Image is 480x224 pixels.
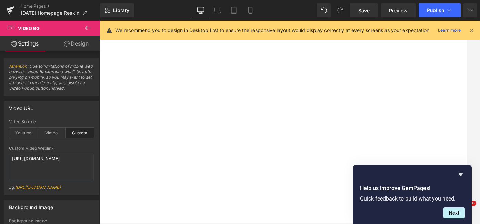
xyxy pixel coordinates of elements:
a: Mobile [242,3,259,17]
a: Design [51,36,101,51]
div: Video URL [9,101,33,111]
div: Custom Video Weblink [9,146,94,151]
span: Video Bg [18,26,40,31]
button: Publish [419,3,461,17]
a: Desktop [192,3,209,17]
a: Preview [381,3,416,17]
div: Custom [66,128,94,138]
span: Library [113,7,129,13]
button: Hide survey [457,171,465,179]
div: Background Image [9,218,94,223]
button: More [463,3,477,17]
span: 6 [471,201,476,206]
p: We recommend you to design in Desktop first to ensure the responsive layout would display correct... [115,27,431,34]
div: Help us improve GemPages! [360,171,465,218]
span: Preview [389,7,408,14]
button: Redo [333,3,347,17]
div: Youtube [9,128,37,138]
span: [DATE] Homepage Reskin [21,10,79,16]
button: Undo [317,3,331,17]
a: [URL][DOMAIN_NAME] [15,185,61,190]
h2: Help us improve GemPages! [360,184,465,193]
a: Laptop [209,3,226,17]
div: Video Source [9,119,94,124]
div: Eg: [9,185,94,195]
span: : Due to limitations of mobile web browser. Video Background won't be auto-playing on mobile, so ... [9,64,94,96]
span: Publish [427,8,444,13]
a: Home Pages [21,3,100,9]
button: Next question [443,207,465,218]
a: Attention [9,64,27,69]
div: Vimeo [37,128,66,138]
div: Background Image [9,201,53,210]
a: Tablet [226,3,242,17]
p: Quick feedback to build what you need. [360,195,465,202]
a: New Library [100,3,134,17]
span: Save [358,7,370,14]
a: Learn more [435,26,463,35]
